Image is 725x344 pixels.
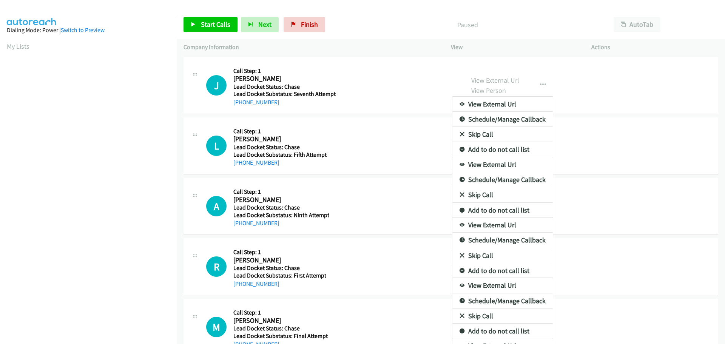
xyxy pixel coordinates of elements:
[7,42,29,51] a: My Lists
[452,157,553,172] a: View External Url
[452,248,553,263] a: Skip Call
[452,309,553,324] a: Skip Call
[452,263,553,278] a: Add to do not call list
[452,112,553,127] a: Schedule/Manage Callback
[7,26,170,35] div: Dialing Mode: Power |
[61,26,105,34] a: Switch to Preview
[452,97,553,112] a: View External Url
[452,218,553,233] a: View External Url
[452,293,553,309] a: Schedule/Manage Callback
[452,324,553,339] a: Add to do not call list
[452,142,553,157] a: Add to do not call list
[452,187,553,202] a: Skip Call
[452,203,553,218] a: Add to do not call list
[452,172,553,187] a: Schedule/Manage Callback
[452,278,553,293] a: View External Url
[452,233,553,248] a: Schedule/Manage Callback
[452,127,553,142] a: Skip Call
